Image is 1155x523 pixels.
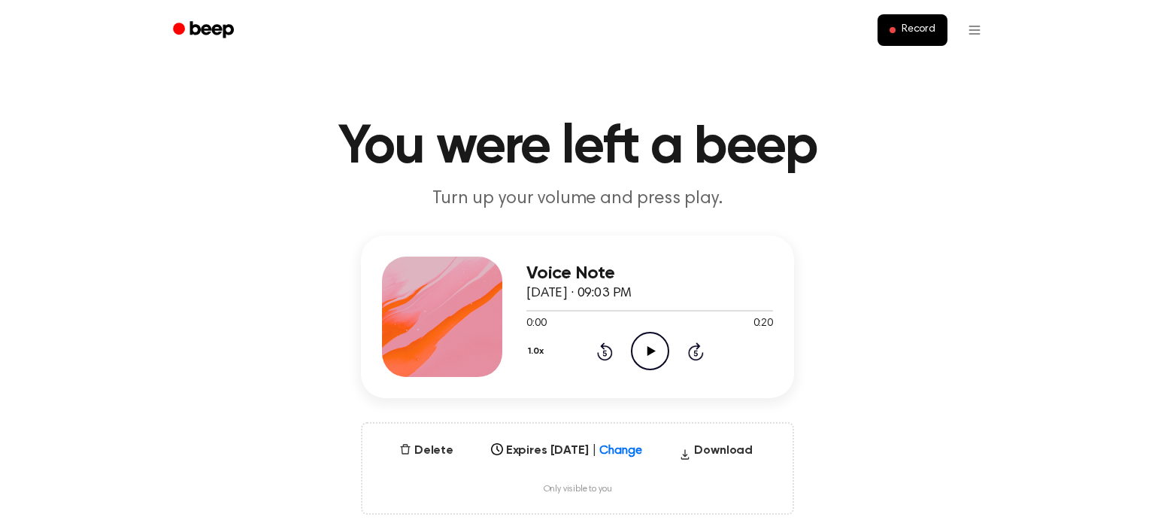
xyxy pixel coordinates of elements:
span: 0:20 [753,316,773,332]
h3: Voice Note [526,263,773,284]
button: Record [878,14,947,46]
h1: You were left a beep [192,120,962,175]
button: Download [673,442,759,466]
span: Only visible to you [544,484,612,495]
button: Delete [393,442,459,460]
button: Open menu [956,12,993,48]
span: Record [902,23,935,37]
button: 1.0x [526,339,549,364]
span: [DATE] · 09:03 PM [526,287,632,300]
p: Turn up your volume and press play. [289,187,866,211]
span: 0:00 [526,316,546,332]
a: Beep [162,16,247,45]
